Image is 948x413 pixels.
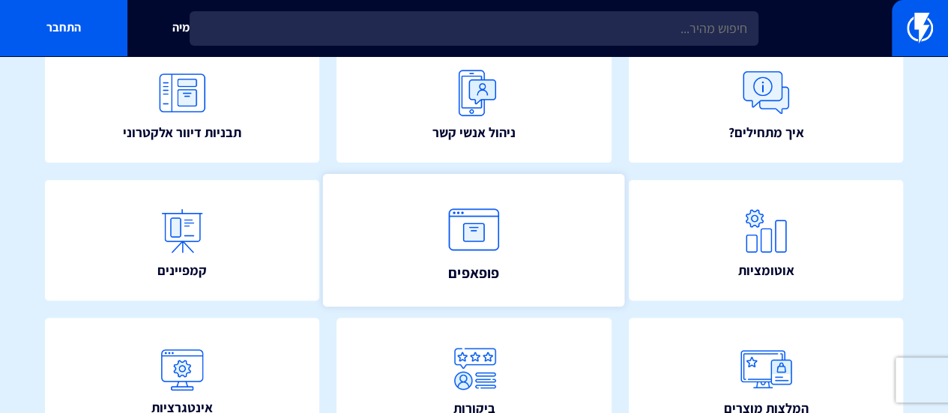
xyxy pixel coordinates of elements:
[190,11,758,46] input: חיפוש מהיר...
[432,123,516,142] span: ניהול אנשי קשר
[45,43,319,163] a: תבניות דיוור אלקטרוני
[157,261,207,280] span: קמפיינים
[45,180,319,301] a: קמפיינים
[123,123,241,142] span: תבניות דיוור אלקטרוני
[323,174,625,307] a: פופאפים
[728,123,803,142] span: איך מתחילים?
[737,261,794,280] span: אוטומציות
[448,262,499,283] span: פופאפים
[336,43,611,163] a: ניהול אנשי קשר
[629,180,903,301] a: אוטומציות
[629,43,903,163] a: איך מתחילים?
